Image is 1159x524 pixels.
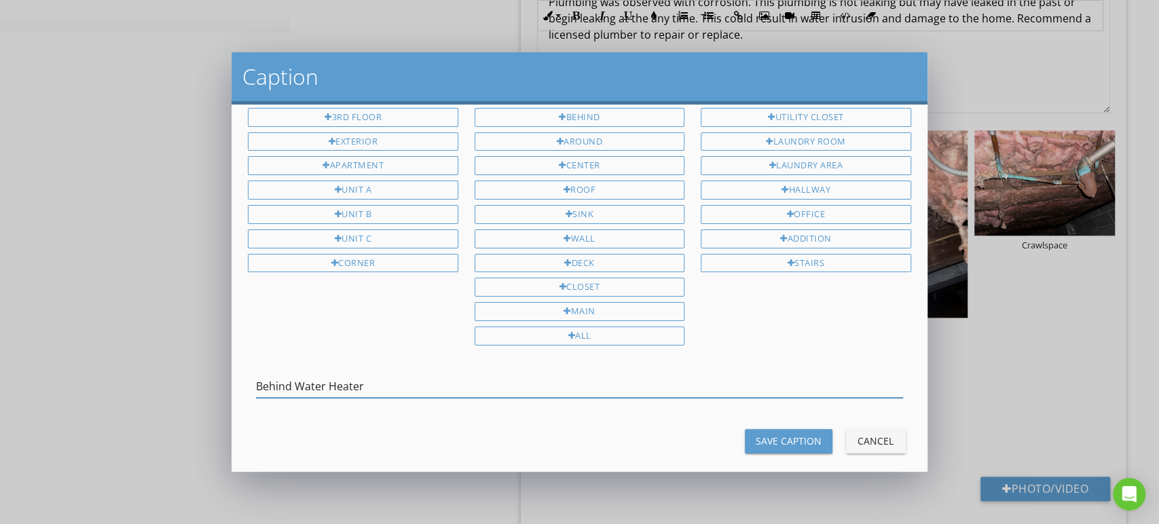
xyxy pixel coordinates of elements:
[475,229,684,248] div: Wall
[701,156,910,175] div: Laundry Area
[475,326,684,345] div: All
[248,229,458,248] div: Unit C
[256,375,902,398] input: Enter a caption
[701,254,910,273] div: Stairs
[846,429,906,453] button: Cancel
[475,254,684,273] div: Deck
[701,229,910,248] div: Addition
[475,132,684,151] div: Around
[475,181,684,200] div: Roof
[475,156,684,175] div: Center
[475,278,684,297] div: Closet
[248,181,458,200] div: Unit A
[1113,478,1145,510] div: Open Intercom Messenger
[475,302,684,321] div: Main
[756,434,822,448] div: Save Caption
[745,429,832,453] button: Save Caption
[857,434,895,448] div: Cancel
[248,254,458,273] div: Corner
[242,63,916,90] h2: Caption
[701,205,910,224] div: Office
[701,181,910,200] div: Hallway
[475,205,684,224] div: Sink
[248,156,458,175] div: Apartment
[248,108,458,127] div: 3rd Floor
[475,108,684,127] div: Behind
[248,205,458,224] div: Unit B
[701,108,910,127] div: Utility Closet
[701,132,910,151] div: Laundry Room
[248,132,458,151] div: Exterior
